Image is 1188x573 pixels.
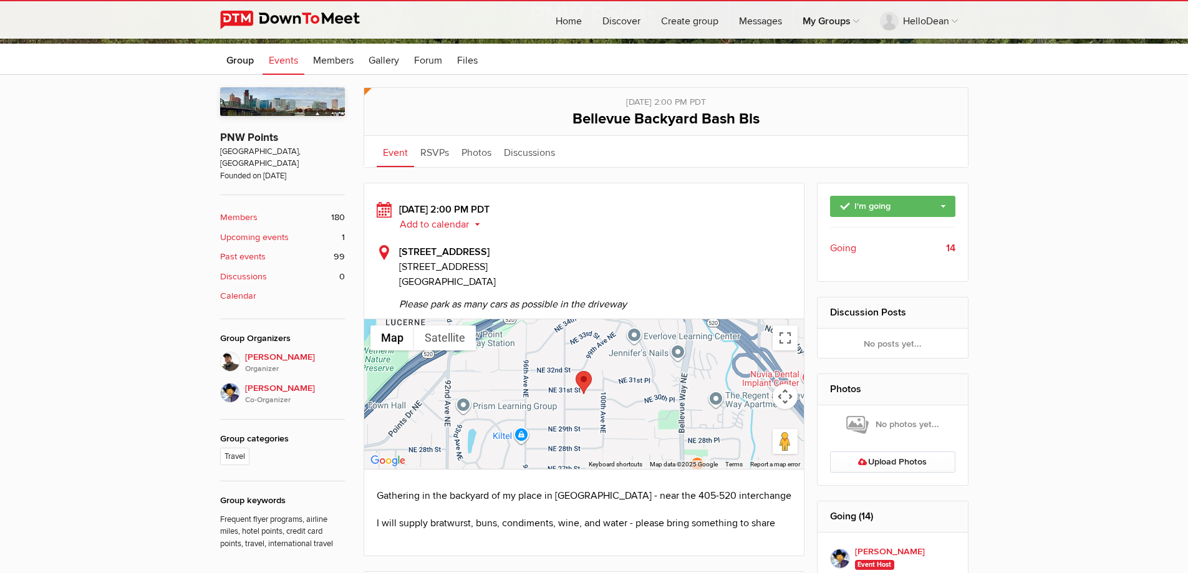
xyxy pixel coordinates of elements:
[651,1,728,39] a: Create group
[773,384,798,409] button: Map camera controls
[220,432,345,446] div: Group categories
[220,231,289,244] b: Upcoming events
[377,88,955,109] div: [DATE] 2:00 PM PDT
[362,44,405,75] a: Gallery
[226,54,254,67] span: Group
[399,276,496,288] span: [GEOGRAPHIC_DATA]
[592,1,650,39] a: Discover
[220,289,256,303] b: Calendar
[870,1,968,39] a: HelloDean
[245,395,345,406] i: Co-Organizer
[725,461,743,468] a: Terms (opens in new tab)
[451,44,484,75] a: Files
[220,375,345,407] a: [PERSON_NAME]Co-Organizer
[220,87,345,116] img: PNW Points
[773,325,798,350] button: Toggle fullscreen view
[830,241,856,256] span: Going
[220,352,240,372] img: Stefan Krasowski
[220,383,240,403] img: Dave Nuttall
[220,146,345,170] span: [GEOGRAPHIC_DATA], [GEOGRAPHIC_DATA]
[307,44,360,75] a: Members
[855,545,925,559] b: [PERSON_NAME]
[377,202,792,232] div: [DATE] 2:00 PM PDT
[220,332,345,345] div: Group Organizers
[220,170,345,182] span: Founded on [DATE]
[455,136,498,167] a: Photos
[369,54,399,67] span: Gallery
[414,325,476,350] button: Show satellite imagery
[855,560,894,570] span: Event Host
[334,250,345,264] span: 99
[269,54,298,67] span: Events
[399,289,792,312] span: Please park as many cars as possible in the driveway
[220,289,345,303] a: Calendar
[399,259,792,274] span: [STREET_ADDRESS]
[830,451,955,473] a: Upload Photos
[245,382,345,407] span: [PERSON_NAME]
[370,325,414,350] button: Show street map
[220,494,345,508] div: Group keywords
[220,250,345,264] a: Past events 99
[773,429,798,454] button: Drag Pegman onto the map to open Street View
[377,488,792,503] p: Gathering in the backyard of my place in [GEOGRAPHIC_DATA] - near the 405-520 interchange
[220,44,260,75] a: Group
[339,270,345,284] span: 0
[830,501,955,531] h2: Going (14)
[377,516,792,531] p: I will supply bratwurst, buns, condiments, wine, and water - please bring something to share
[818,329,968,359] div: No posts yet...
[650,461,718,468] span: Map data ©2025 Google
[830,306,906,319] a: Discussion Posts
[846,414,939,435] span: No photos yet...
[589,460,642,469] button: Keyboard shortcuts
[399,219,490,230] button: Add to calendar
[220,211,345,224] a: Members 180
[220,131,278,144] a: PNW Points
[498,136,561,167] a: Discussions
[245,350,345,375] span: [PERSON_NAME]
[377,136,414,167] a: Event
[245,364,345,375] i: Organizer
[572,110,760,128] span: Bellevue Backyard Bash Bis
[546,1,592,39] a: Home
[220,211,258,224] b: Members
[220,231,345,244] a: Upcoming events 1
[220,270,267,284] b: Discussions
[313,54,354,67] span: Members
[331,211,345,224] span: 180
[946,241,955,256] b: 14
[367,453,408,469] a: Open this area in Google Maps (opens a new window)
[263,44,304,75] a: Events
[220,250,266,264] b: Past events
[220,508,345,550] p: Frequent flyer programs, airline miles, hotel points, credit card points, travel, international t...
[830,545,955,572] a: [PERSON_NAME] Event Host
[793,1,869,39] a: My Groups
[750,461,800,468] a: Report a map error
[729,1,792,39] a: Messages
[830,383,861,395] a: Photos
[830,549,850,569] img: Dave Nuttall
[220,11,379,29] img: DownToMeet
[367,453,408,469] img: Google
[414,136,455,167] a: RSVPs
[342,231,345,244] span: 1
[408,44,448,75] a: Forum
[414,54,442,67] span: Forum
[399,246,490,258] b: [STREET_ADDRESS]
[220,270,345,284] a: Discussions 0
[457,54,478,67] span: Files
[830,196,955,217] a: I'm going
[220,352,345,375] a: [PERSON_NAME]Organizer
